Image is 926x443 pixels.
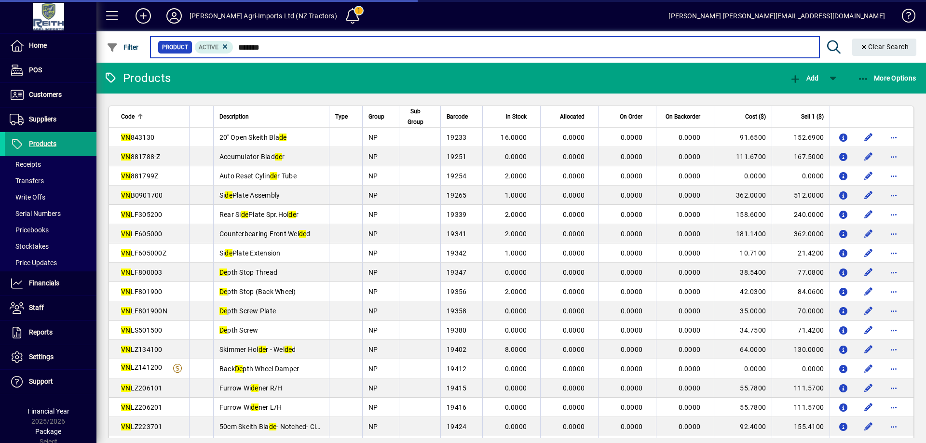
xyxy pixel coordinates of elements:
td: 10.7100 [714,243,772,263]
span: 0.0000 [679,346,701,353]
td: 92.4000 [714,417,772,436]
span: LZ134100 [121,346,163,353]
td: 0.0000 [714,359,772,378]
a: Staff [5,296,96,320]
em: De [219,268,228,276]
a: Price Updates [5,255,96,271]
button: Edit [861,226,876,242]
span: 19416 [447,403,466,411]
span: LZ223701 [121,423,163,430]
button: More options [886,265,901,280]
div: [PERSON_NAME] Agri-Imports Ltd (NZ Tractors) [190,8,337,24]
em: de [259,346,266,353]
span: Active [199,44,218,51]
button: More options [886,284,901,299]
span: NP [368,230,378,238]
span: 19415 [447,384,466,392]
span: 0.0000 [679,134,701,141]
span: 2.0000 [505,211,527,218]
span: 0.0000 [679,211,701,218]
span: LF605000 [121,230,163,238]
span: NP [368,211,378,218]
button: More options [886,168,901,184]
span: 0.0000 [563,423,585,430]
em: VN [121,363,131,371]
span: 0.0000 [505,307,527,315]
em: VN [121,191,131,199]
td: 91.6500 [714,128,772,147]
span: 0.0000 [679,230,701,238]
span: Description [219,111,249,122]
span: Rear Si Plate Spr.Hol r [219,211,299,218]
em: de [285,346,292,353]
span: LZ141200 [121,363,163,371]
span: Si Plate Assembly [219,191,280,199]
span: 19402 [447,346,466,353]
td: 84.0600 [772,282,830,301]
div: On Backorder [662,111,709,122]
em: VN [121,346,131,353]
div: [PERSON_NAME] [PERSON_NAME][EMAIL_ADDRESS][DOMAIN_NAME] [668,8,885,24]
span: Reports [29,328,53,336]
a: Financials [5,271,96,295]
span: 0.0000 [563,268,585,276]
em: de [299,230,307,238]
span: Filter [107,43,139,51]
em: VN [121,403,131,411]
div: Group [368,111,393,122]
span: 0.0000 [563,403,585,411]
a: Knowledge Base [895,2,914,33]
td: 0.0000 [714,166,772,186]
a: Receipts [5,156,96,173]
span: Support [29,377,53,385]
span: 2.0000 [505,288,527,295]
span: NP [368,403,378,411]
td: 111.5700 [772,398,830,417]
span: Receipts [10,161,41,168]
span: 0.0000 [621,288,643,295]
em: VN [121,307,131,315]
em: VN [121,288,131,295]
td: 70.0000 [772,301,830,321]
span: Clear Search [860,43,909,51]
span: Sub Group [405,106,426,127]
td: 512.0000 [772,186,830,205]
span: 19347 [447,268,466,276]
td: 55.7800 [714,398,772,417]
span: 0.0000 [621,268,643,276]
div: Allocated [546,111,593,122]
a: Write Offs [5,189,96,205]
span: 19412 [447,365,466,373]
span: 8.0000 [505,346,527,353]
td: 130.0000 [772,340,830,359]
a: Stocktakes [5,238,96,255]
a: Home [5,34,96,58]
span: 50cm Skeith Bla - Notched- Closed [219,423,331,430]
em: VN [121,326,131,334]
span: 0.0000 [621,191,643,199]
td: 64.0000 [714,340,772,359]
span: 0.0000 [505,326,527,334]
span: 19342 [447,249,466,257]
span: On Order [620,111,642,122]
td: 181.1400 [714,224,772,243]
span: 881788-Z [121,153,161,161]
span: 0.0000 [621,384,643,392]
span: Cost ($) [745,111,766,122]
span: 19341 [447,230,466,238]
span: Allocated [560,111,585,122]
span: Back pth Wheel Damper [219,365,300,373]
span: 19339 [447,211,466,218]
em: de [225,191,232,199]
em: VN [121,268,131,276]
td: 34.7500 [714,321,772,340]
span: LF801900N [121,307,167,315]
span: pth Screw [219,326,259,334]
button: More options [886,226,901,242]
td: 71.4200 [772,321,830,340]
span: 19424 [447,423,466,430]
em: de [270,172,278,180]
em: de [275,153,283,161]
span: 0.0000 [679,423,701,430]
span: Accumulator Blad r [219,153,285,161]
